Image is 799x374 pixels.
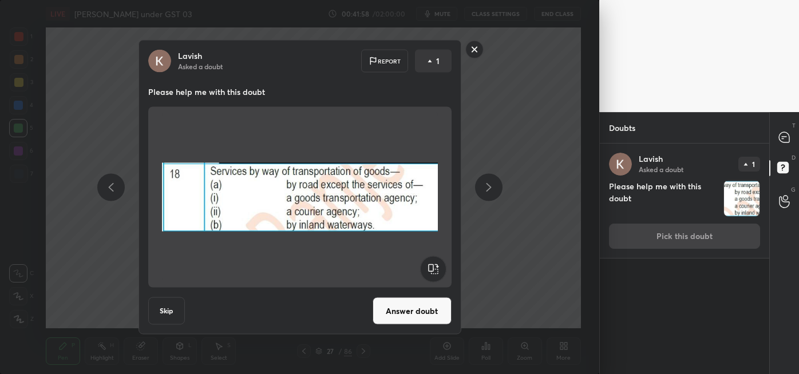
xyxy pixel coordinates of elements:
[609,180,719,217] h4: Please help me with this doubt
[162,112,438,283] img: 17593167187S34T7.JPEG
[361,50,408,73] div: Report
[148,86,452,98] p: Please help me with this doubt
[178,51,202,61] p: Lavish
[792,121,796,130] p: T
[178,62,223,71] p: Asked a doubt
[609,153,632,176] img: ALm5wu3VJy16RCJT-l3qHuDaDSVnL5kTkbn8AmNlR9LY=s96-c
[600,113,644,143] p: Doubts
[792,153,796,162] p: D
[639,165,683,174] p: Asked a doubt
[148,297,185,325] button: Skip
[436,55,440,67] p: 1
[148,50,171,73] img: ALm5wu3VJy16RCJT-l3qHuDaDSVnL5kTkbn8AmNlR9LY=s96-c
[791,185,796,194] p: G
[373,297,452,325] button: Answer doubt
[600,144,769,374] div: grid
[639,154,663,164] p: Lavish
[724,181,760,216] img: 17593167187S34T7.JPEG
[752,161,755,168] p: 1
